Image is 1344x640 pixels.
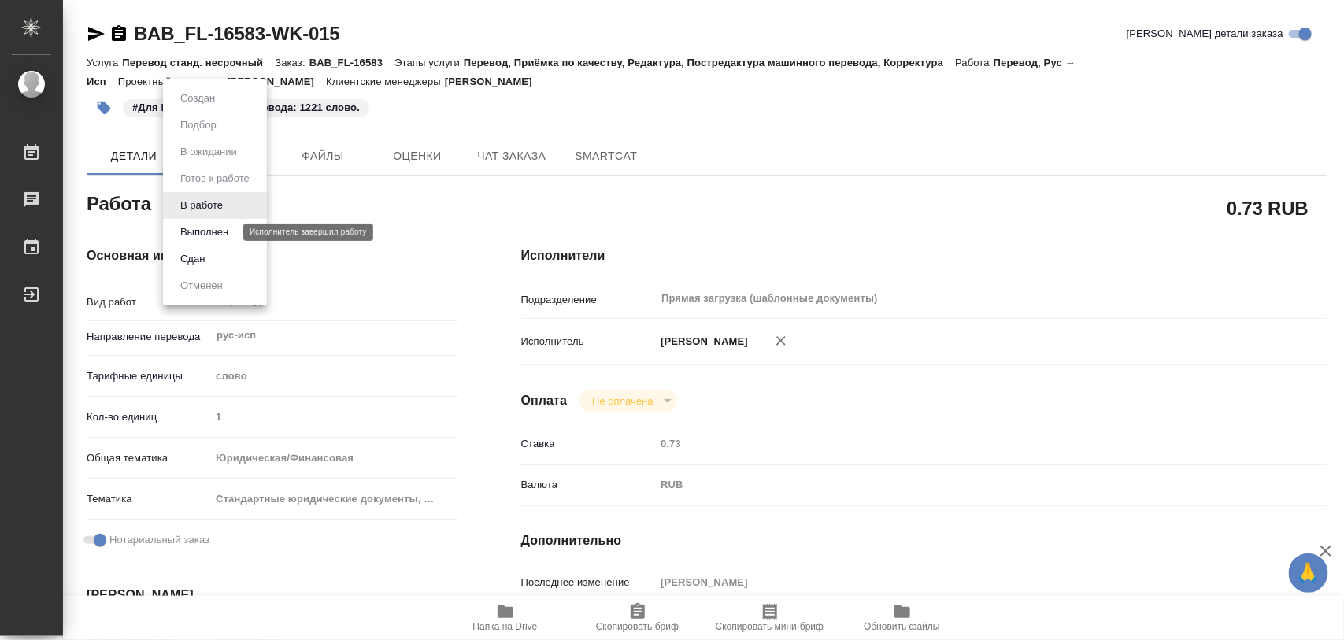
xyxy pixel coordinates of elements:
[176,250,209,268] button: Сдан
[176,143,242,161] button: В ожидании
[176,224,233,241] button: Выполнен
[176,90,220,107] button: Создан
[176,197,228,214] button: В работе
[176,170,254,187] button: Готов к работе
[176,277,228,294] button: Отменен
[176,117,221,134] button: Подбор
